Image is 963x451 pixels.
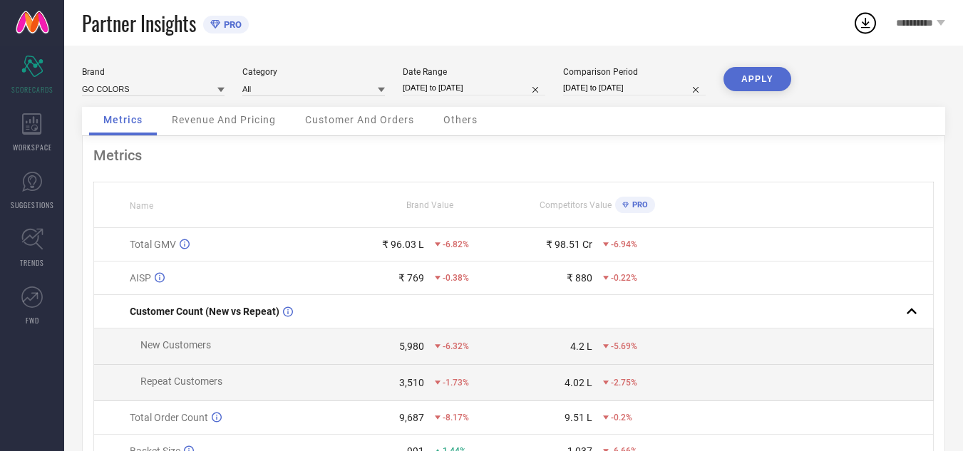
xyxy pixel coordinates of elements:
[443,239,469,249] span: -6.82%
[13,142,52,152] span: WORKSPACE
[611,413,632,423] span: -0.2%
[305,114,414,125] span: Customer And Orders
[82,9,196,38] span: Partner Insights
[130,412,208,423] span: Total Order Count
[242,67,385,77] div: Category
[382,239,424,250] div: ₹ 96.03 L
[563,67,706,77] div: Comparison Period
[130,201,153,211] span: Name
[443,114,478,125] span: Others
[140,339,211,351] span: New Customers
[103,114,143,125] span: Metrics
[565,412,592,423] div: 9.51 L
[443,378,469,388] span: -1.73%
[172,114,276,125] span: Revenue And Pricing
[403,81,545,95] input: Select date range
[443,413,469,423] span: -8.17%
[399,377,424,388] div: 3,510
[611,273,637,283] span: -0.22%
[611,378,637,388] span: -2.75%
[399,412,424,423] div: 9,687
[11,84,53,95] span: SCORECARDS
[403,67,545,77] div: Date Range
[567,272,592,284] div: ₹ 880
[570,341,592,352] div: 4.2 L
[140,375,222,387] span: Repeat Customers
[546,239,592,250] div: ₹ 98.51 Cr
[853,10,878,36] div: Open download list
[93,147,934,164] div: Metrics
[563,81,706,95] input: Select comparison period
[406,200,453,210] span: Brand Value
[540,200,612,210] span: Competitors Value
[398,272,424,284] div: ₹ 769
[11,199,54,210] span: SUGGESTIONS
[565,377,592,388] div: 4.02 L
[220,19,242,30] span: PRO
[611,239,637,249] span: -6.94%
[443,273,469,283] span: -0.38%
[399,341,424,352] div: 5,980
[629,200,648,209] span: PRO
[130,239,176,250] span: Total GMV
[82,67,225,77] div: Brand
[130,272,151,284] span: AISP
[611,341,637,351] span: -5.69%
[20,257,44,268] span: TRENDS
[723,67,791,91] button: APPLY
[130,306,279,317] span: Customer Count (New vs Repeat)
[443,341,469,351] span: -6.32%
[26,315,39,326] span: FWD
